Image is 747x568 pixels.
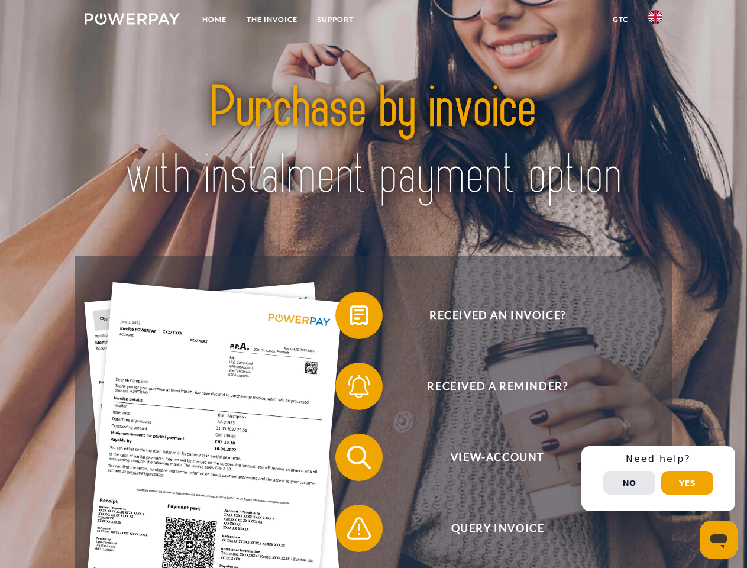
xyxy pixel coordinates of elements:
iframe: Button to launch messaging window [700,521,738,559]
img: qb_bill.svg [344,301,374,330]
h3: Need help? [588,453,728,465]
img: en [648,10,662,24]
button: No [603,471,655,495]
img: qb_bell.svg [344,372,374,401]
img: qb_search.svg [344,443,374,472]
button: Received an invoice? [335,292,643,339]
span: Received a reminder? [353,363,642,410]
div: Schnellhilfe [581,446,735,511]
img: logo-powerpay-white.svg [85,13,180,25]
img: title-powerpay_en.svg [113,57,634,227]
span: Query Invoice [353,505,642,552]
a: Home [192,9,237,30]
a: Support [308,9,364,30]
span: Received an invoice? [353,292,642,339]
button: Yes [661,471,713,495]
a: THE INVOICE [237,9,308,30]
button: Query Invoice [335,505,643,552]
button: Received a reminder? [335,363,643,410]
button: View-Account [335,434,643,481]
a: GTC [603,9,638,30]
span: View-Account [353,434,642,481]
img: qb_warning.svg [344,514,374,543]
